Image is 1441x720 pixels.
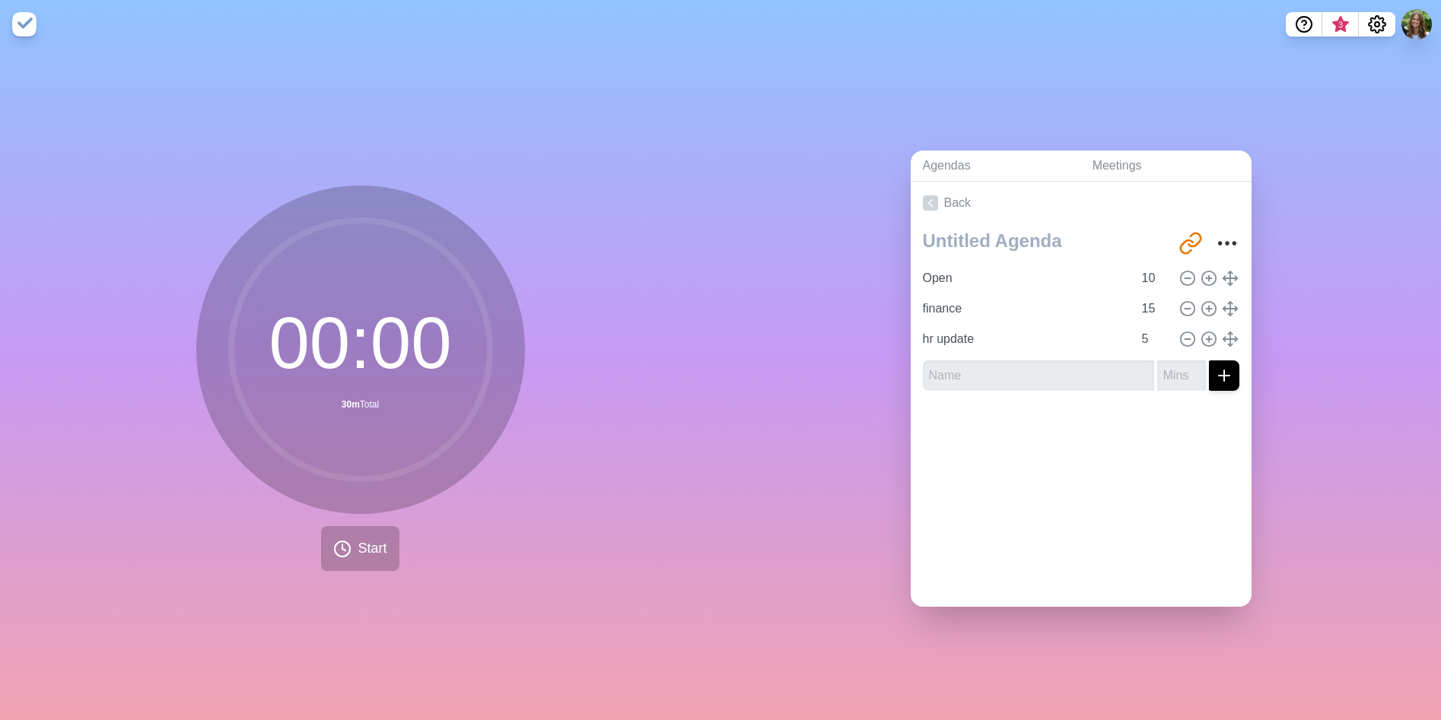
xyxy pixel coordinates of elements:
[1175,228,1206,259] button: Share link
[917,263,1133,293] input: Name
[1136,263,1172,293] input: Mins
[358,538,386,559] span: Start
[12,12,37,36] img: timeblocks logo
[911,151,1080,182] a: Agendas
[1080,151,1252,182] a: Meetings
[923,360,1154,391] input: Name
[1136,293,1172,324] input: Mins
[321,526,399,571] button: Start
[1359,12,1395,36] button: Settings
[917,293,1133,324] input: Name
[911,182,1252,224] a: Back
[1212,228,1242,259] button: More
[1157,360,1206,391] input: Mins
[1334,19,1347,31] span: 3
[1322,12,1359,36] button: What’s new
[1136,324,1172,354] input: Mins
[917,324,1133,354] input: Name
[1286,12,1322,36] button: Help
